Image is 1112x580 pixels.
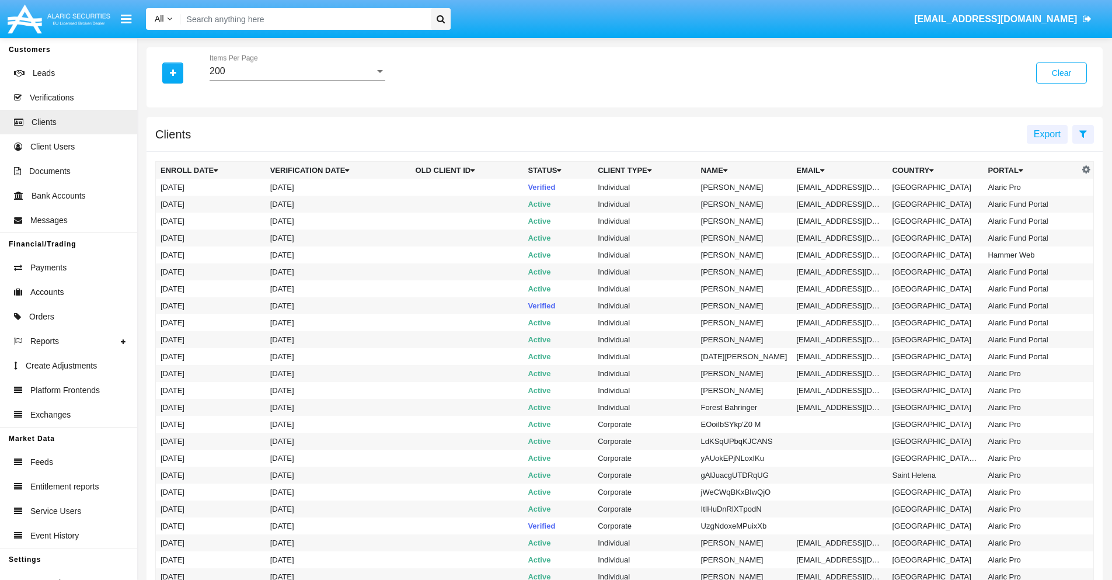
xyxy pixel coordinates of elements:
[156,433,266,450] td: [DATE]
[792,382,888,399] td: [EMAIL_ADDRESS][DOMAIN_NAME]
[30,214,68,227] span: Messages
[887,314,983,331] td: [GEOGRAPHIC_DATA]
[983,348,1079,365] td: Alaric Fund Portal
[593,246,696,263] td: Individual
[30,530,79,542] span: Event History
[887,501,983,518] td: [GEOGRAPHIC_DATA]
[887,399,983,416] td: [GEOGRAPHIC_DATA]
[181,8,427,30] input: Search
[887,162,983,179] th: Country
[1036,62,1087,84] button: Clear
[266,551,411,568] td: [DATE]
[696,230,792,246] td: [PERSON_NAME]
[792,365,888,382] td: [EMAIL_ADDRESS][DOMAIN_NAME]
[696,246,792,263] td: [PERSON_NAME]
[593,382,696,399] td: Individual
[696,179,792,196] td: [PERSON_NAME]
[29,165,71,178] span: Documents
[156,501,266,518] td: [DATE]
[696,433,792,450] td: LdKSqUPbqKJCANS
[266,518,411,534] td: [DATE]
[983,534,1079,551] td: Alaric Pro
[914,14,1077,24] span: [EMAIL_ADDRESS][DOMAIN_NAME]
[593,314,696,331] td: Individual
[983,246,1079,263] td: Hammer Web
[696,382,792,399] td: [PERSON_NAME]
[983,416,1079,433] td: Alaric Pro
[266,416,411,433] td: [DATE]
[593,534,696,551] td: Individual
[983,399,1079,416] td: Alaric Pro
[887,230,983,246] td: [GEOGRAPHIC_DATA]
[983,179,1079,196] td: Alaric Pro
[523,280,593,297] td: Active
[593,416,696,433] td: Corporate
[266,280,411,297] td: [DATE]
[593,162,696,179] th: Client Type
[983,433,1079,450] td: Alaric Pro
[792,331,888,348] td: [EMAIL_ADDRESS][DOMAIN_NAME]
[266,467,411,484] td: [DATE]
[523,365,593,382] td: Active
[30,286,64,298] span: Accounts
[593,263,696,280] td: Individual
[523,433,593,450] td: Active
[266,433,411,450] td: [DATE]
[696,263,792,280] td: [PERSON_NAME]
[792,162,888,179] th: Email
[266,213,411,230] td: [DATE]
[887,484,983,501] td: [GEOGRAPHIC_DATA]
[523,467,593,484] td: Active
[30,92,74,104] span: Verifications
[156,534,266,551] td: [DATE]
[523,399,593,416] td: Active
[30,335,59,348] span: Reports
[156,331,266,348] td: [DATE]
[696,331,792,348] td: [PERSON_NAME]
[156,365,266,382] td: [DATE]
[266,314,411,331] td: [DATE]
[266,501,411,518] td: [DATE]
[696,501,792,518] td: ItIHuDnRlXTpodN
[792,314,888,331] td: [EMAIL_ADDRESS][DOMAIN_NAME]
[29,311,54,323] span: Orders
[696,297,792,314] td: [PERSON_NAME]
[156,213,266,230] td: [DATE]
[593,230,696,246] td: Individual
[523,196,593,213] td: Active
[523,246,593,263] td: Active
[33,67,55,79] span: Leads
[593,484,696,501] td: Corporate
[156,467,266,484] td: [DATE]
[30,481,99,493] span: Entitlement reports
[26,360,97,372] span: Create Adjustments
[156,416,266,433] td: [DATE]
[593,331,696,348] td: Individual
[983,230,1079,246] td: Alaric Fund Portal
[523,534,593,551] td: Active
[887,433,983,450] td: [GEOGRAPHIC_DATA]
[593,450,696,467] td: Corporate
[696,551,792,568] td: [PERSON_NAME]
[887,331,983,348] td: [GEOGRAPHIC_DATA]
[156,518,266,534] td: [DATE]
[983,280,1079,297] td: Alaric Fund Portal
[156,348,266,365] td: [DATE]
[523,382,593,399] td: Active
[696,365,792,382] td: [PERSON_NAME]
[696,213,792,230] td: [PERSON_NAME]
[523,331,593,348] td: Active
[30,384,100,397] span: Platform Frontends
[266,263,411,280] td: [DATE]
[6,2,112,36] img: Logo image
[887,213,983,230] td: [GEOGRAPHIC_DATA]
[983,196,1079,213] td: Alaric Fund Portal
[266,534,411,551] td: [DATE]
[266,196,411,213] td: [DATE]
[156,382,266,399] td: [DATE]
[266,348,411,365] td: [DATE]
[792,196,888,213] td: [EMAIL_ADDRESS][DOMAIN_NAME]
[696,484,792,501] td: jWeCWqBKxBIwQjO
[32,190,86,202] span: Bank Accounts
[696,416,792,433] td: EOoiIbSYkp'Z0 M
